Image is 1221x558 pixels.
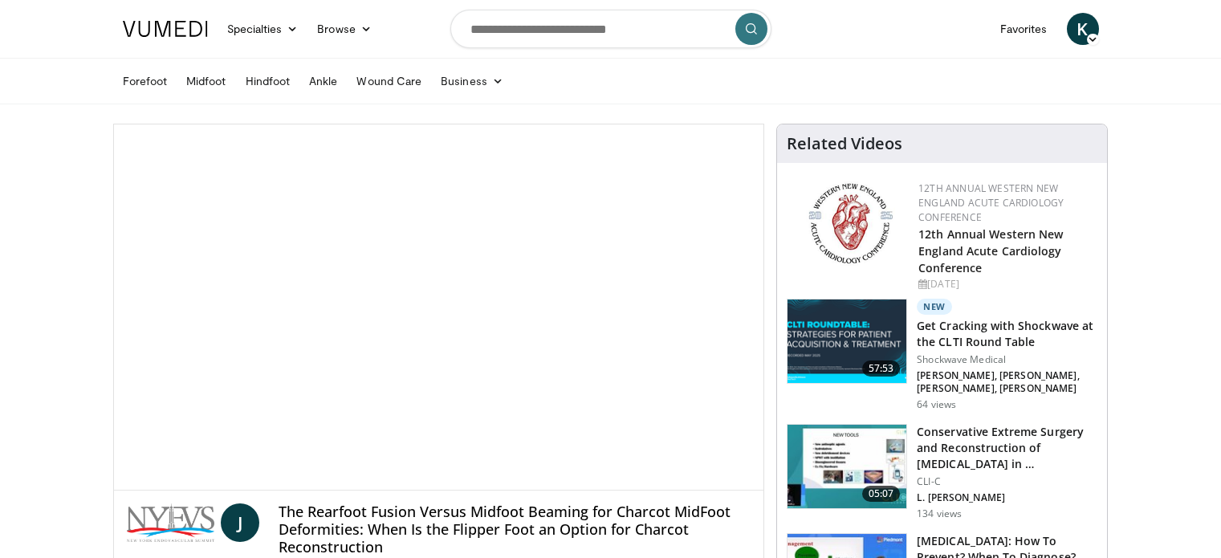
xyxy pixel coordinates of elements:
a: Midfoot [177,65,236,97]
img: 6c7f954d-beca-4ab9-9887-2795dc07c877.150x105_q85_crop-smart_upscale.jpg [788,425,906,508]
span: 05:07 [862,486,901,502]
p: CLI-C [917,475,1097,488]
a: J [221,503,259,542]
a: Specialties [218,13,308,45]
a: 12th Annual Western New England Acute Cardiology Conference [918,226,1063,275]
a: Wound Care [347,65,431,97]
a: Business [431,65,513,97]
img: VuMedi Logo [123,21,208,37]
a: Forefoot [113,65,177,97]
input: Search topics, interventions [450,10,771,48]
a: 57:53 New Get Cracking with Shockwave at the CLTI Round Table Shockwave Medical [PERSON_NAME], [P... [787,299,1097,411]
p: Shockwave Medical [917,353,1097,366]
p: 64 views [917,398,956,411]
a: Hindfoot [236,65,300,97]
a: 12th Annual Western New England Acute Cardiology Conference [918,181,1064,224]
video-js: Video Player [114,124,764,491]
h4: The Rearfoot Fusion Versus Midfoot Beaming for Charcot MidFoot Deformities: When Is the Flipper F... [279,503,751,556]
p: New [917,299,952,315]
a: Favorites [991,13,1057,45]
a: 05:07 Conservative Extreme Surgery and Reconstruction of [MEDICAL_DATA] in … CLI-C L. [PERSON_NAM... [787,424,1097,520]
a: Browse [307,13,381,45]
a: K [1067,13,1099,45]
p: L. [PERSON_NAME] [917,491,1097,504]
h3: Get Cracking with Shockwave at the CLTI Round Table [917,318,1097,350]
h4: Related Videos [787,134,902,153]
img: 0954f259-7907-4053-a817-32a96463ecc8.png.150x105_q85_autocrop_double_scale_upscale_version-0.2.png [806,181,895,266]
img: fe827b4a-7f69-47db-b7b8-c5e9d09cf63c.png.150x105_q85_crop-smart_upscale.png [788,299,906,383]
div: [DATE] [918,277,1094,291]
p: 134 views [917,507,962,520]
img: NY Endovascular Summit [127,503,214,542]
a: Ankle [299,65,347,97]
h3: Conservative Extreme Surgery and Reconstruction of [MEDICAL_DATA] in … [917,424,1097,472]
span: 57:53 [862,360,901,377]
p: [PERSON_NAME], [PERSON_NAME], [PERSON_NAME], [PERSON_NAME] [917,369,1097,395]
